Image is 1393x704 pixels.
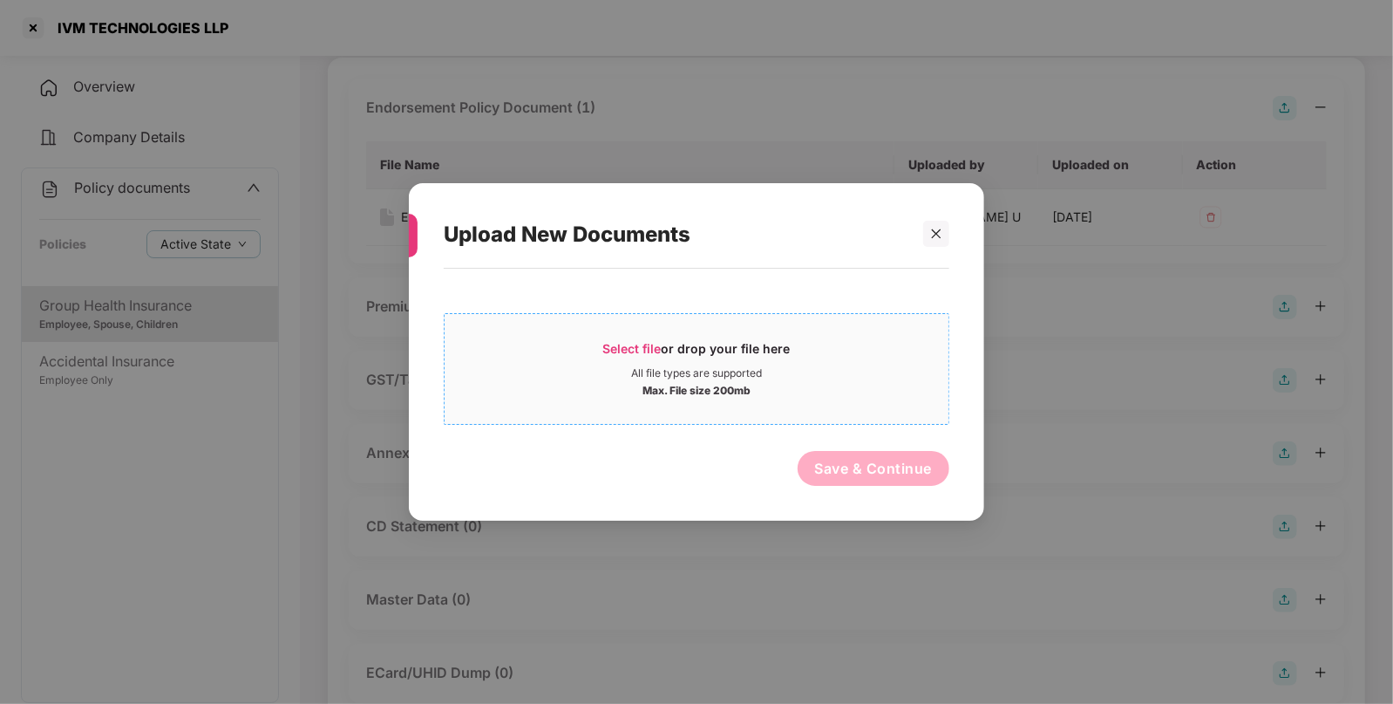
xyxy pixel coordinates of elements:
div: or drop your file here [603,340,791,366]
span: close [930,228,942,240]
div: All file types are supported [631,366,762,380]
button: Save & Continue [798,451,950,486]
div: Max. File size 200mb [642,380,751,398]
div: Upload New Documents [444,201,907,269]
span: Select file [603,341,662,356]
span: Select fileor drop your file hereAll file types are supportedMax. File size 200mb [445,327,948,411]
